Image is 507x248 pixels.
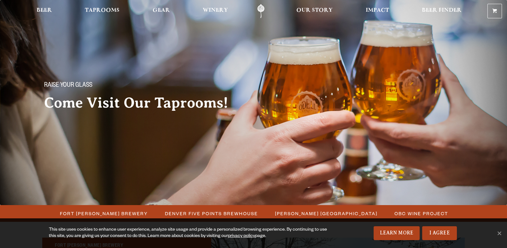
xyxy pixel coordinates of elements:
[32,4,56,18] a: Beer
[292,4,337,18] a: Our Story
[228,234,255,239] a: privacy policy
[296,8,333,13] span: Our Story
[60,209,148,218] span: Fort [PERSON_NAME] Brewery
[422,8,462,13] span: Beer Finder
[85,8,119,13] span: Taprooms
[418,4,466,18] a: Beer Finder
[391,209,451,218] a: OBC Wine Project
[362,4,393,18] a: Impact
[56,209,151,218] a: Fort [PERSON_NAME] Brewery
[44,95,241,111] h2: Come Visit Our Taprooms!
[249,4,273,18] a: Odell Home
[161,209,261,218] a: Denver Five Points Brewhouse
[496,230,502,236] span: No
[394,209,448,218] span: OBC Wine Project
[422,226,457,240] a: I Agree
[37,8,52,13] span: Beer
[271,209,381,218] a: [PERSON_NAME] [GEOGRAPHIC_DATA]
[165,209,258,218] span: Denver Five Points Brewhouse
[199,4,232,18] a: Winery
[81,4,124,18] a: Taprooms
[374,226,420,240] a: Learn More
[153,8,170,13] span: Gear
[203,8,228,13] span: Winery
[49,227,334,239] div: This site uses cookies to enhance user experience, analyze site usage and provide a personalized ...
[275,209,377,218] span: [PERSON_NAME] [GEOGRAPHIC_DATA]
[366,8,389,13] span: Impact
[44,82,92,90] span: Raise your glass
[149,4,174,18] a: Gear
